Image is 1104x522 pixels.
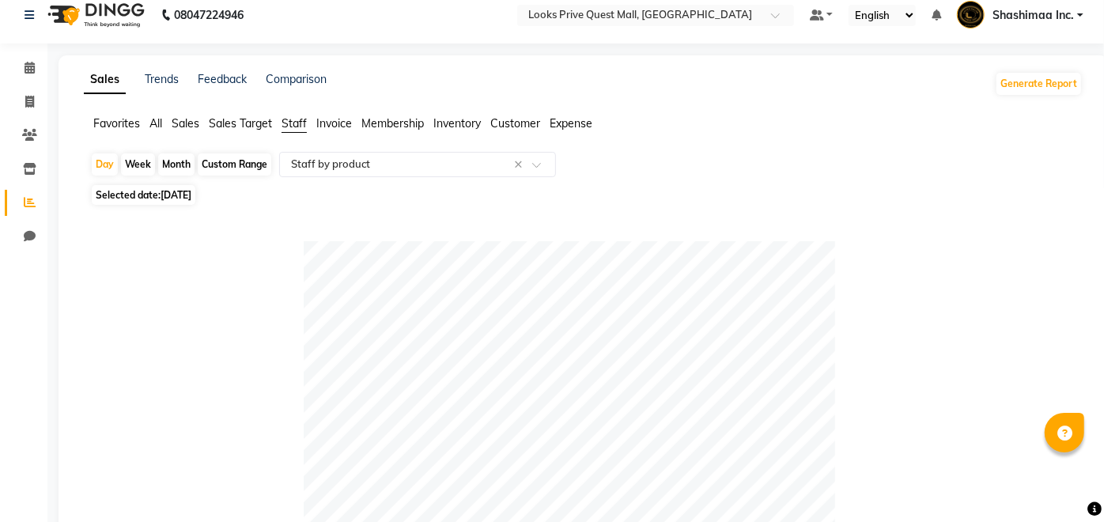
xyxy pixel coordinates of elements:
button: Generate Report [996,73,1081,95]
a: Sales [84,66,126,94]
span: Invoice [316,116,352,130]
div: Month [158,153,195,176]
span: Shashimaa Inc. [992,7,1074,24]
span: Clear all [514,157,527,173]
span: Inventory [433,116,481,130]
span: Expense [550,116,592,130]
span: Selected date: [92,185,195,205]
div: Day [92,153,118,176]
span: All [149,116,162,130]
img: Shashimaa Inc. [957,1,985,28]
a: Trends [145,72,179,86]
span: [DATE] [161,189,191,201]
span: Favorites [93,116,140,130]
span: Sales Target [209,116,272,130]
span: Staff [282,116,307,130]
div: Week [121,153,155,176]
span: Sales [172,116,199,130]
a: Comparison [266,72,327,86]
div: Custom Range [198,153,271,176]
span: Membership [361,116,424,130]
a: Feedback [198,72,247,86]
span: Customer [490,116,540,130]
